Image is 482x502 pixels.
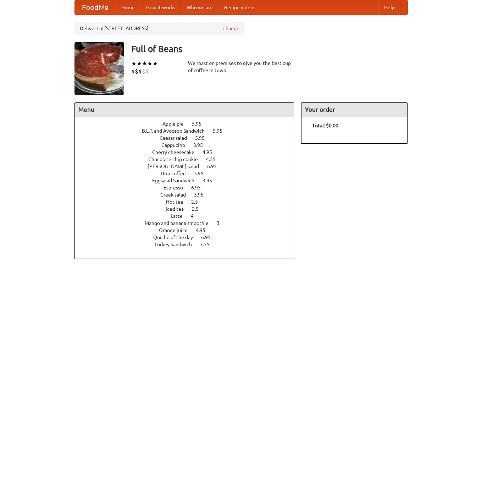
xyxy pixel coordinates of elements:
li: $ [142,67,145,75]
a: How it works [140,0,181,15]
li: $ [138,67,142,75]
span: 6.95 [207,164,224,169]
span: Latte [171,213,190,219]
a: Orange juice 4.95 [159,227,218,233]
li: ★ [153,60,158,67]
a: Apple pie 5.95 [162,121,215,127]
span: Mango and banana smoothie [145,220,216,226]
span: 4.95 [196,227,212,233]
img: angular.jpg [74,42,124,95]
a: Who we are [181,0,218,15]
a: Hot tea 2.5 [166,199,211,205]
span: 5.95 [192,121,209,127]
a: Espresso 6.95 [164,185,214,191]
div: Deliver to: [STREET_ADDRESS] [74,22,245,35]
span: Chocolate chip cookie [148,156,205,162]
span: 7.55 [200,242,217,247]
span: 4.55 [206,156,223,162]
a: Change [222,25,239,32]
a: Cherry cheesecake 4.95 [152,149,225,155]
a: Turkey Sandwich 7.55 [154,242,223,247]
span: 6.95 [191,185,208,191]
span: Drip coffee [161,171,193,176]
span: Cherry cheesecake [152,149,201,155]
span: Turkey Sandwich [154,242,199,247]
b: Total: $0.00 [312,123,338,128]
span: 5.95 [194,171,211,176]
li: $ [135,67,138,75]
a: Quiche of the day 6.95 [153,235,224,240]
span: Caesar salad [160,135,194,141]
a: Chocolate chip cookie 4.55 [148,156,229,162]
span: 3.95 [194,192,211,198]
a: Home [116,0,140,15]
li: ★ [131,60,137,67]
span: 2.5 [192,206,206,212]
a: Recipe videos [218,0,261,15]
span: [PERSON_NAME] salad [148,164,206,169]
h4: Menu [75,103,294,117]
span: 4 [191,213,201,219]
span: 5.95 [195,135,212,141]
a: Iced tea 2.5 [166,206,212,212]
a: Cappucino 3.95 [161,142,216,148]
span: Apple pie [162,121,191,127]
a: FoodMe [75,0,116,15]
a: Drip coffee 5.95 [161,171,217,176]
a: [PERSON_NAME] salad 6.95 [148,164,230,169]
li: $ [145,67,149,75]
span: 2.5 [191,199,205,205]
li: $ [131,67,135,75]
a: Latte 4 [171,213,207,219]
span: 6.95 [201,235,218,240]
a: Mango and banana smoothie 3 [145,220,233,226]
span: Quiche of the day [153,235,200,240]
a: Eggsalad Sandwich 3.95 [152,178,225,183]
div: We roast on premises to give you the best cup of coffee in town. [188,60,294,74]
span: B.L.T. and Avocado Sandwich [142,128,212,134]
span: 5.95 [213,128,229,134]
a: Greek salad 3.95 [160,192,217,198]
h4: Your order [301,103,407,117]
a: B.L.T. and Avocado Sandwich 5.95 [142,128,236,134]
span: 3.95 [203,178,219,183]
span: 3.95 [193,142,210,148]
a: Caesar salad 5.95 [160,135,218,141]
span: Orange juice [159,227,195,233]
span: Eggsalad Sandwich [152,178,201,183]
a: Help [378,0,400,15]
li: ★ [142,60,147,67]
span: Iced tea [166,206,191,212]
span: Greek salad [160,192,193,198]
span: 3 [217,220,227,226]
li: ★ [147,60,153,67]
li: ★ [137,60,142,67]
h3: Full of Beans [131,42,408,56]
span: Hot tea [166,199,190,205]
span: 4.95 [203,149,219,155]
span: Espresso [164,185,190,191]
span: Cappucino [161,142,192,148]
